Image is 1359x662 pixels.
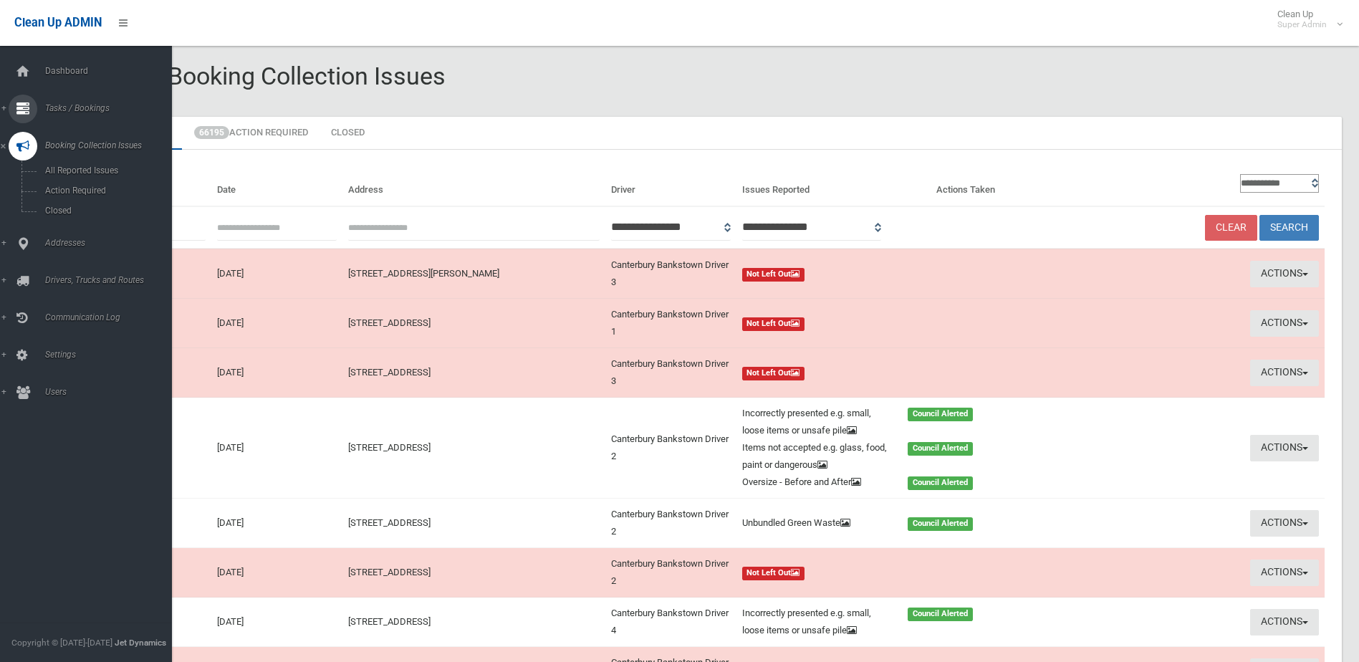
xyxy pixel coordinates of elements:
a: Incorrectly presented e.g. small, loose items or unsafe pile Council Alerted Items not accepted e... [742,405,1057,491]
td: Canterbury Bankstown Driver 3 [605,249,736,299]
span: All Reported Issues [41,165,171,176]
span: Settings [41,350,183,360]
span: Clean Up [1270,9,1341,30]
td: [STREET_ADDRESS] [342,348,605,398]
button: Actions [1250,435,1319,461]
span: Clean Up ADMIN [14,16,102,29]
span: Reported Booking Collection Issues [63,62,446,90]
a: Unbundled Green Waste Council Alerted [742,514,1057,532]
span: Addresses [41,238,183,248]
a: Closed [320,117,375,150]
span: Copyright © [DATE]-[DATE] [11,638,112,648]
th: Address [342,167,605,206]
span: Council Alerted [908,517,973,531]
span: Tasks / Bookings [41,103,183,113]
a: Not Left Out [742,564,1057,581]
td: Canterbury Bankstown Driver 2 [605,398,736,499]
td: [DATE] [211,348,342,398]
button: Actions [1250,510,1319,537]
td: [DATE] [211,548,342,598]
span: Not Left Out [742,567,805,580]
div: Oversize - Before and After [734,474,899,491]
a: Not Left Out [742,315,1057,332]
span: Users [41,387,183,397]
td: Canterbury Bankstown Driver 3 [605,348,736,398]
button: Actions [1250,310,1319,337]
span: Council Alerted [908,442,973,456]
span: Action Required [41,186,171,196]
span: Council Alerted [908,608,973,621]
span: 66195 [194,126,229,139]
span: Closed [41,206,171,216]
span: Not Left Out [742,317,805,331]
td: [STREET_ADDRESS] [342,499,605,548]
td: Canterbury Bankstown Driver 1 [605,299,736,348]
td: Canterbury Bankstown Driver 2 [605,548,736,598]
span: Not Left Out [742,268,805,282]
span: Not Left Out [742,367,805,380]
a: Incorrectly presented e.g. small, loose items or unsafe pile Council Alerted [742,605,1057,639]
th: Issues Reported [736,167,931,206]
div: Incorrectly presented e.g. small, loose items or unsafe pile [734,405,899,439]
div: Items not accepted e.g. glass, food, paint or dangerous [734,439,899,474]
div: Unbundled Green Waste [734,514,899,532]
a: 66195Action Required [183,117,319,150]
th: Actions Taken [931,167,1062,206]
td: [STREET_ADDRESS] [342,548,605,598]
a: Not Left Out [742,364,1057,381]
span: Drivers, Trucks and Routes [41,275,183,285]
td: [STREET_ADDRESS] [342,398,605,499]
span: Booking Collection Issues [41,140,183,150]
span: Communication Log [41,312,183,322]
a: Not Left Out [742,265,1057,282]
th: Date [211,167,342,206]
strong: Jet Dynamics [115,638,166,648]
td: [STREET_ADDRESS][PERSON_NAME] [342,249,605,299]
td: [DATE] [211,598,342,647]
td: [STREET_ADDRESS] [342,299,605,348]
button: Actions [1250,609,1319,635]
th: Driver [605,167,736,206]
td: [DATE] [211,398,342,499]
td: Canterbury Bankstown Driver 4 [605,598,736,647]
span: Council Alerted [908,476,973,490]
button: Search [1259,215,1319,241]
td: [DATE] [211,299,342,348]
small: Super Admin [1277,19,1327,30]
span: Council Alerted [908,408,973,421]
button: Actions [1250,261,1319,287]
button: Actions [1250,560,1319,586]
div: Incorrectly presented e.g. small, loose items or unsafe pile [734,605,899,639]
td: Canterbury Bankstown Driver 2 [605,499,736,548]
td: [DATE] [211,499,342,548]
td: [STREET_ADDRESS] [342,598,605,647]
td: [DATE] [211,249,342,299]
a: Clear [1205,215,1257,241]
button: Actions [1250,360,1319,386]
span: Dashboard [41,66,183,76]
